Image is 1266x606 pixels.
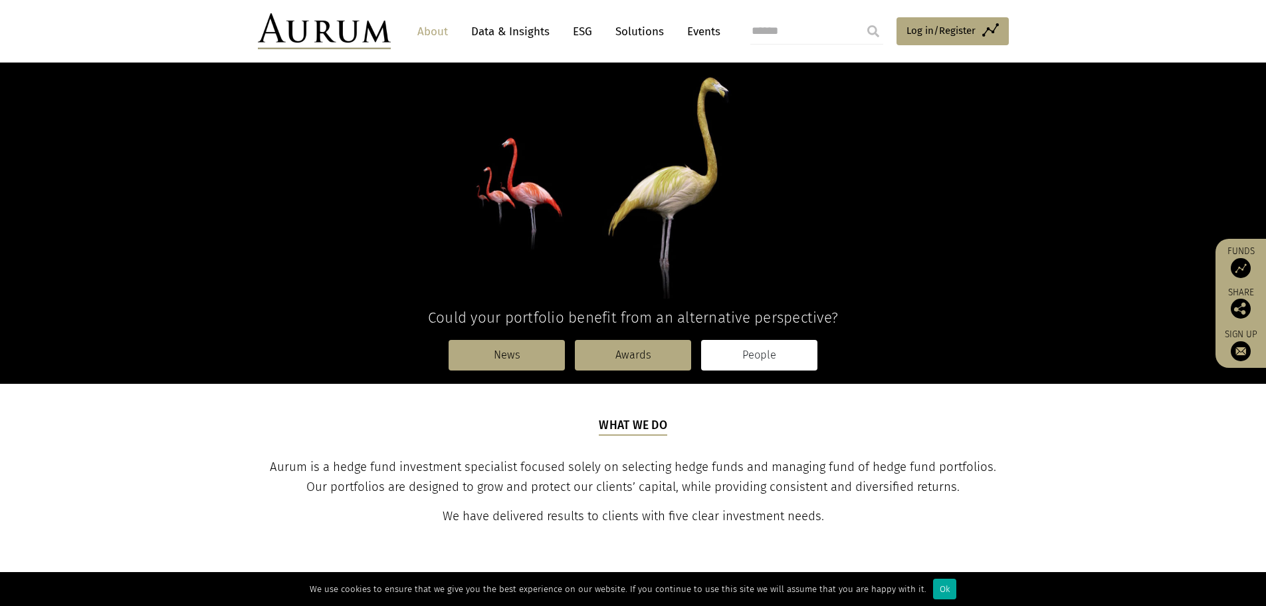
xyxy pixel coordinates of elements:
span: We have delivered results to clients with five clear investment needs. [443,509,824,524]
input: Submit [860,18,887,45]
div: Share [1222,288,1259,319]
img: Access Funds [1231,258,1251,278]
a: Data & Insights [465,19,556,44]
a: Solutions [609,19,671,44]
a: Events [681,19,720,44]
span: Aurum is a hedge fund investment specialist focused solely on selecting hedge funds and managing ... [270,460,996,494]
a: About [411,19,455,44]
span: Log in/Register [906,23,976,39]
h4: Could your portfolio benefit from an alternative perspective? [258,309,1009,327]
a: People [701,340,817,371]
img: Share this post [1231,299,1251,319]
img: Sign up to our newsletter [1231,341,1251,361]
a: Log in/Register [897,17,1009,45]
div: Ok [933,579,956,599]
a: Sign up [1222,329,1259,361]
a: ESG [566,19,599,44]
h5: What we do [599,417,667,436]
a: Funds [1222,245,1259,278]
a: Awards [575,340,691,371]
img: Aurum [258,13,391,49]
a: News [449,340,565,371]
